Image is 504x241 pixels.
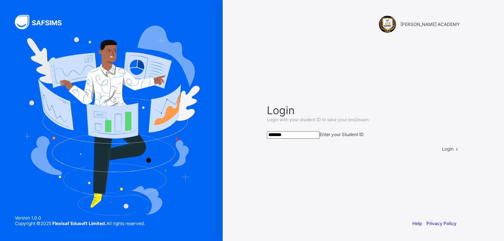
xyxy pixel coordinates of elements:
[52,221,107,226] strong: Flexisaf Edusoft Limited.
[426,221,456,226] a: Privacy Policy
[15,215,145,221] span: Version 1.0.0
[320,132,364,137] span: Enter your Student ID
[412,221,422,226] a: Help
[15,15,71,29] img: SAFSIMS Logo
[267,104,460,117] span: Login
[23,26,200,215] img: Hero Image
[442,146,454,152] span: Login
[267,117,369,122] span: Login with your student ID to take your test/exam
[400,22,460,27] span: [PERSON_NAME] ACADEMY
[15,221,145,226] span: Copyright © 2025 All rights reserved.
